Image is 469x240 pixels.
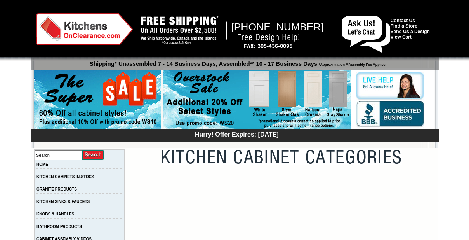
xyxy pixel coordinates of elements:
a: KITCHEN SINKS & FAUCETS [36,200,90,204]
a: View Cart [391,34,412,40]
a: Contact Us [391,18,415,23]
a: KNOBS & HANDLES [36,212,74,216]
a: BATHROOM PRODUCTS [36,224,82,229]
a: Find a Store [391,23,417,29]
input: Submit [82,150,104,160]
img: Kitchens on Clearance Logo [36,13,133,45]
div: Hurry! Offer Expires: [DATE] [35,130,439,138]
p: Shipping* Unassembled 7 - 14 Business Days, Assembled** 10 - 17 Business Days [35,57,439,67]
a: Send Us a Design [391,29,430,34]
span: *Approximation **Assembly Fee Applies [317,61,386,67]
span: [PHONE_NUMBER] [231,21,324,33]
a: GRANITE PRODUCTS [36,187,77,191]
a: HOME [36,162,48,166]
a: KITCHEN CABINETS IN-STOCK [36,175,94,179]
